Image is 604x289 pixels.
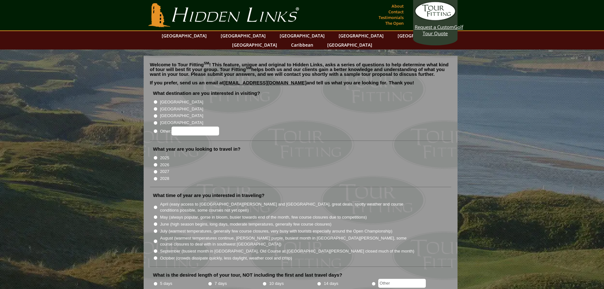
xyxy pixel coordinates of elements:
a: About [390,2,405,10]
p: Welcome to Tour Fitting ! This feature, unique and original to Hidden Links, asks a series of que... [150,62,451,76]
a: Request a CustomGolf Tour Quote [415,2,456,36]
sup: SM [204,61,209,65]
a: [GEOGRAPHIC_DATA] [276,31,328,40]
a: [EMAIL_ADDRESS][DOMAIN_NAME] [224,80,307,85]
label: 10 days [269,280,284,287]
label: October (crowds dissipate quickly, less daylight, weather cool and crisp) [160,255,292,261]
label: June (high season begins, long days, moderate temperatures, generally few course closures) [160,221,332,227]
a: Testimonials [377,13,405,22]
label: July (warmest temperatures, generally few course closures, very busy with tourists especially aro... [160,228,393,234]
label: Other: [160,127,219,135]
input: Other: [172,127,219,135]
a: [GEOGRAPHIC_DATA] [229,40,280,49]
a: [GEOGRAPHIC_DATA] [159,31,210,40]
label: 2027 [160,168,169,175]
label: 5 days [160,280,172,287]
label: 2026 [160,162,169,168]
a: [GEOGRAPHIC_DATA] [218,31,269,40]
label: August (warmest temperatures continue, [PERSON_NAME] purple, busiest month in [GEOGRAPHIC_DATA][P... [160,235,415,247]
p: If you prefer, send us an email at and tell us what you are looking for. Thank you! [150,80,451,90]
label: [GEOGRAPHIC_DATA] [160,113,203,119]
label: What time of year are you interested in traveling? [153,192,265,199]
input: Other [378,279,426,288]
a: [GEOGRAPHIC_DATA] [335,31,387,40]
label: [GEOGRAPHIC_DATA] [160,106,203,112]
label: September (busiest month in [GEOGRAPHIC_DATA], Old Course at [GEOGRAPHIC_DATA][PERSON_NAME] close... [160,248,414,254]
span: Request a Custom [415,24,454,30]
label: [GEOGRAPHIC_DATA] [160,99,203,105]
a: The Open [384,19,405,28]
a: Contact [387,7,405,16]
a: Caribbean [288,40,316,49]
label: What year are you looking to travel in? [153,146,241,152]
sup: SM [246,66,251,70]
label: 14 days [324,280,338,287]
label: May (always popular, gorse in bloom, busier towards end of the month, few course closures due to ... [160,214,367,220]
a: [GEOGRAPHIC_DATA] [394,31,446,40]
label: 2028 [160,175,169,182]
label: April (easy access to [GEOGRAPHIC_DATA][PERSON_NAME] and [GEOGRAPHIC_DATA], great deals, spotty w... [160,201,415,213]
label: What is the desired length of your tour, NOT including the first and last travel days? [153,272,342,278]
label: 2025 [160,155,169,161]
a: [GEOGRAPHIC_DATA] [324,40,375,49]
label: 7 days [215,280,227,287]
label: What destination are you interested in visiting? [153,90,260,96]
label: [GEOGRAPHIC_DATA] [160,120,203,126]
